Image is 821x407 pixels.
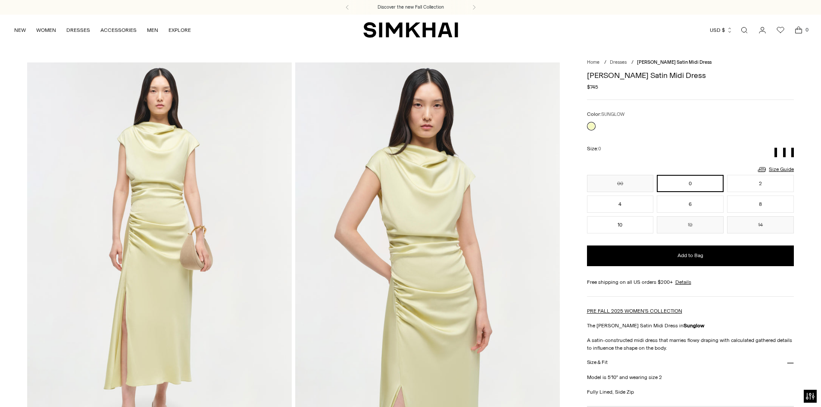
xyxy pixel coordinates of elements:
[684,323,704,329] strong: Sunglow
[601,112,624,117] span: SUNGLOW
[598,146,601,152] span: 0
[710,21,733,40] button: USD $
[736,22,753,39] a: Open search modal
[587,278,794,286] div: Free shipping on all US orders $200+
[790,22,807,39] a: Open cart modal
[587,373,794,381] p: Model is 5'10" and wearing size 2
[587,308,682,314] a: PRE FALL 2025 WOMEN'S COLLECTION
[66,21,90,40] a: DRESSES
[754,22,771,39] a: Go to the account page
[657,175,724,192] button: 0
[637,59,712,65] span: [PERSON_NAME] Satin Midi Dress
[587,352,794,374] button: Size & Fit
[604,59,606,66] div: /
[587,360,608,365] h3: Size & Fit
[587,336,794,352] p: A satin-constructed midi dress that marries flowy draping with calculated gathered details to inf...
[587,322,794,329] p: The [PERSON_NAME] Satin Midi Dress in
[772,22,789,39] a: Wishlist
[14,21,26,40] a: NEW
[587,145,601,153] label: Size:
[675,278,691,286] a: Details
[147,21,158,40] a: MEN
[803,26,811,34] span: 0
[587,388,794,396] p: Fully Lined, Side Zip
[378,4,444,11] a: Discover the new Fall Collection
[363,22,458,38] a: SIMKHAI
[657,196,724,213] button: 6
[587,245,794,266] button: Add to Bag
[587,59,599,65] a: Home
[36,21,56,40] a: WOMEN
[169,21,191,40] a: EXPLORE
[587,216,654,233] button: 10
[727,216,794,233] button: 14
[587,110,624,118] label: Color:
[757,164,794,175] a: Size Guide
[727,175,794,192] button: 2
[587,175,654,192] button: 00
[587,71,794,79] h1: [PERSON_NAME] Satin Midi Dress
[587,59,794,66] nav: breadcrumbs
[657,216,724,233] button: 12
[610,59,627,65] a: Dresses
[587,83,598,91] span: $745
[631,59,634,66] div: /
[587,196,654,213] button: 4
[677,252,703,259] span: Add to Bag
[727,196,794,213] button: 8
[100,21,137,40] a: ACCESSORIES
